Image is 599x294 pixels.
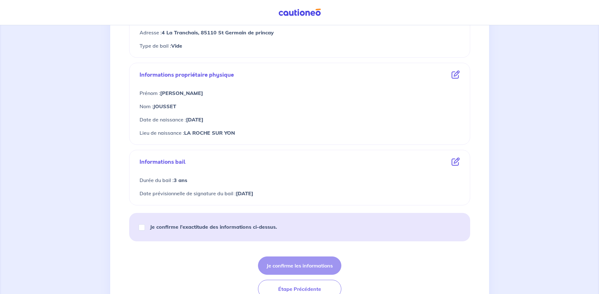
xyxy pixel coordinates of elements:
[140,102,460,110] p: Nom :
[162,29,274,36] strong: 4 La Tranchais, 85110 St Germain de princay
[153,103,176,109] strong: JOUSSET
[184,130,235,136] strong: LA ROCHE SUR YON
[140,115,460,124] p: Date de naissance :
[160,90,203,96] strong: [PERSON_NAME]
[174,177,187,183] strong: 3 ans
[140,42,460,50] p: Type de bail :
[140,28,460,37] p: Adresse :
[140,71,234,79] p: Informations propriétaire physique
[236,190,253,197] strong: [DATE]
[140,176,460,184] p: Durée du bail :
[140,129,460,137] p: Lieu de naissance :
[186,116,203,123] strong: [DATE]
[150,224,277,230] strong: Je confirme l’exactitude des informations ci-dessus.
[140,158,186,166] p: Informations bail
[140,189,460,197] p: Date prévisionnelle de signature du bail :
[171,43,182,49] strong: Vide
[276,9,323,16] img: Cautioneo
[140,89,460,97] p: Prénom :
